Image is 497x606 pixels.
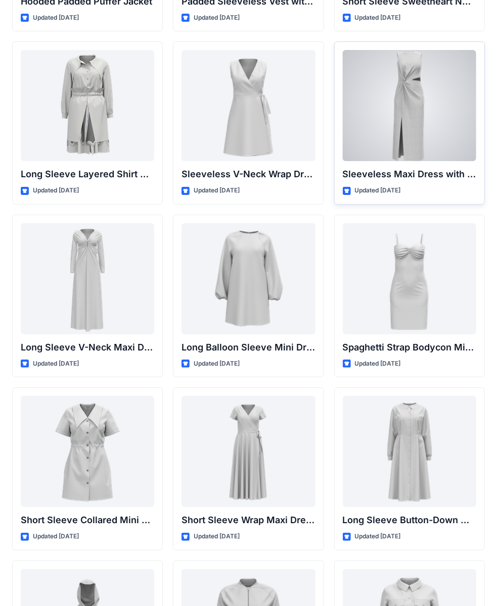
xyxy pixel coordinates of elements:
[343,513,476,527] p: Long Sleeve Button-Down Midi Dress
[21,50,154,161] a: Long Sleeve Layered Shirt Dress with Drawstring Waist
[21,396,154,507] a: Short Sleeve Collared Mini Dress with Drawstring Waist
[21,513,154,527] p: Short Sleeve Collared Mini Dress with Drawstring Waist
[21,340,154,355] p: Long Sleeve V-Neck Maxi Dress with Twisted Detail
[343,340,476,355] p: Spaghetti Strap Bodycon Mini Dress with Bust Detail
[182,513,315,527] p: Short Sleeve Wrap Maxi Dress
[355,531,401,542] p: Updated [DATE]
[343,396,476,507] a: Long Sleeve Button-Down Midi Dress
[194,531,240,542] p: Updated [DATE]
[21,223,154,334] a: Long Sleeve V-Neck Maxi Dress with Twisted Detail
[33,185,79,196] p: Updated [DATE]
[355,359,401,369] p: Updated [DATE]
[343,223,476,334] a: Spaghetti Strap Bodycon Mini Dress with Bust Detail
[33,13,79,23] p: Updated [DATE]
[182,167,315,181] p: Sleeveless V-Neck Wrap Dress
[355,185,401,196] p: Updated [DATE]
[343,50,476,161] a: Sleeveless Maxi Dress with Twist Detail and Slit
[194,185,240,196] p: Updated [DATE]
[33,359,79,369] p: Updated [DATE]
[194,359,240,369] p: Updated [DATE]
[182,396,315,507] a: Short Sleeve Wrap Maxi Dress
[21,167,154,181] p: Long Sleeve Layered Shirt Dress with Drawstring Waist
[33,531,79,542] p: Updated [DATE]
[194,13,240,23] p: Updated [DATE]
[182,50,315,161] a: Sleeveless V-Neck Wrap Dress
[343,167,476,181] p: Sleeveless Maxi Dress with Twist Detail and Slit
[182,223,315,334] a: Long Balloon Sleeve Mini Dress
[355,13,401,23] p: Updated [DATE]
[182,340,315,355] p: Long Balloon Sleeve Mini Dress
